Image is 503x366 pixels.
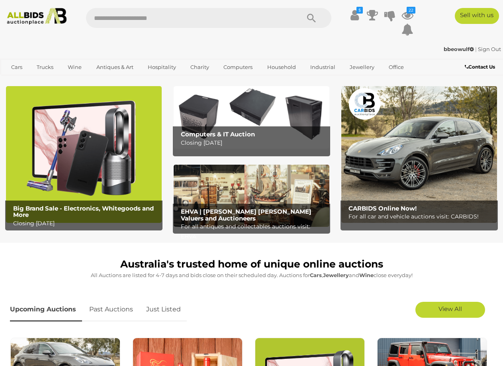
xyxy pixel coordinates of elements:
[348,205,417,212] b: CARBIDS Online Now!
[181,138,327,148] p: Closing [DATE]
[4,8,70,25] img: Allbids.com.au
[174,86,329,148] a: Computers & IT Auction Computers & IT Auction Closing [DATE]
[444,46,475,52] a: bbeowulf
[174,86,329,148] img: Computers & IT Auction
[174,165,329,227] a: EHVA | Evans Hastings Valuers and Auctioneers EHVA | [PERSON_NAME] [PERSON_NAME] Valuers and Auct...
[10,298,82,321] a: Upcoming Auctions
[305,61,341,74] a: Industrial
[341,86,497,223] img: CARBIDS Online Now!
[292,8,331,28] button: Search
[6,86,162,223] img: Big Brand Sale - Electronics, Whitegoods and More
[323,272,349,278] strong: Jewellery
[465,63,497,71] a: Contact Us
[181,130,255,138] b: Computers & IT Auction
[140,298,187,321] a: Just Listed
[6,86,162,223] a: Big Brand Sale - Electronics, Whitegoods and More Big Brand Sale - Electronics, Whitegoods and Mo...
[401,8,413,22] a: 22
[6,61,27,74] a: Cars
[444,46,474,52] strong: bbeowulf
[344,61,380,74] a: Jewellery
[455,8,499,24] a: Sell with us
[10,259,493,270] h1: Australia's trusted home of unique online auctions
[13,205,154,219] b: Big Brand Sale - Electronics, Whitegoods and More
[341,86,497,223] a: CARBIDS Online Now! CARBIDS Online Now! For all car and vehicle auctions visit: CARBIDS!
[475,46,477,52] span: |
[359,272,374,278] strong: Wine
[310,272,322,278] strong: Cars
[356,7,363,14] i: $
[31,61,59,74] a: Trucks
[143,61,181,74] a: Hospitality
[384,61,409,74] a: Office
[13,218,159,228] p: Closing [DATE]
[415,302,485,318] a: View All
[348,212,494,222] p: For all car and vehicle auctions visit: CARBIDS!
[63,61,87,74] a: Wine
[262,61,301,74] a: Household
[185,61,214,74] a: Charity
[181,208,311,222] b: EHVA | [PERSON_NAME] [PERSON_NAME] Valuers and Auctioneers
[478,46,501,52] a: Sign Out
[465,64,495,70] b: Contact Us
[407,7,415,14] i: 22
[10,271,493,280] p: All Auctions are listed for 4-7 days and bids close on their scheduled day. Auctions for , and cl...
[218,61,258,74] a: Computers
[91,61,139,74] a: Antiques & Art
[438,305,462,313] span: View All
[83,298,139,321] a: Past Auctions
[349,8,361,22] a: $
[174,165,329,227] img: EHVA | Evans Hastings Valuers and Auctioneers
[6,74,33,87] a: Sports
[181,222,327,242] p: For all antiques and collectables auctions visit: EHVA
[37,74,104,87] a: [GEOGRAPHIC_DATA]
